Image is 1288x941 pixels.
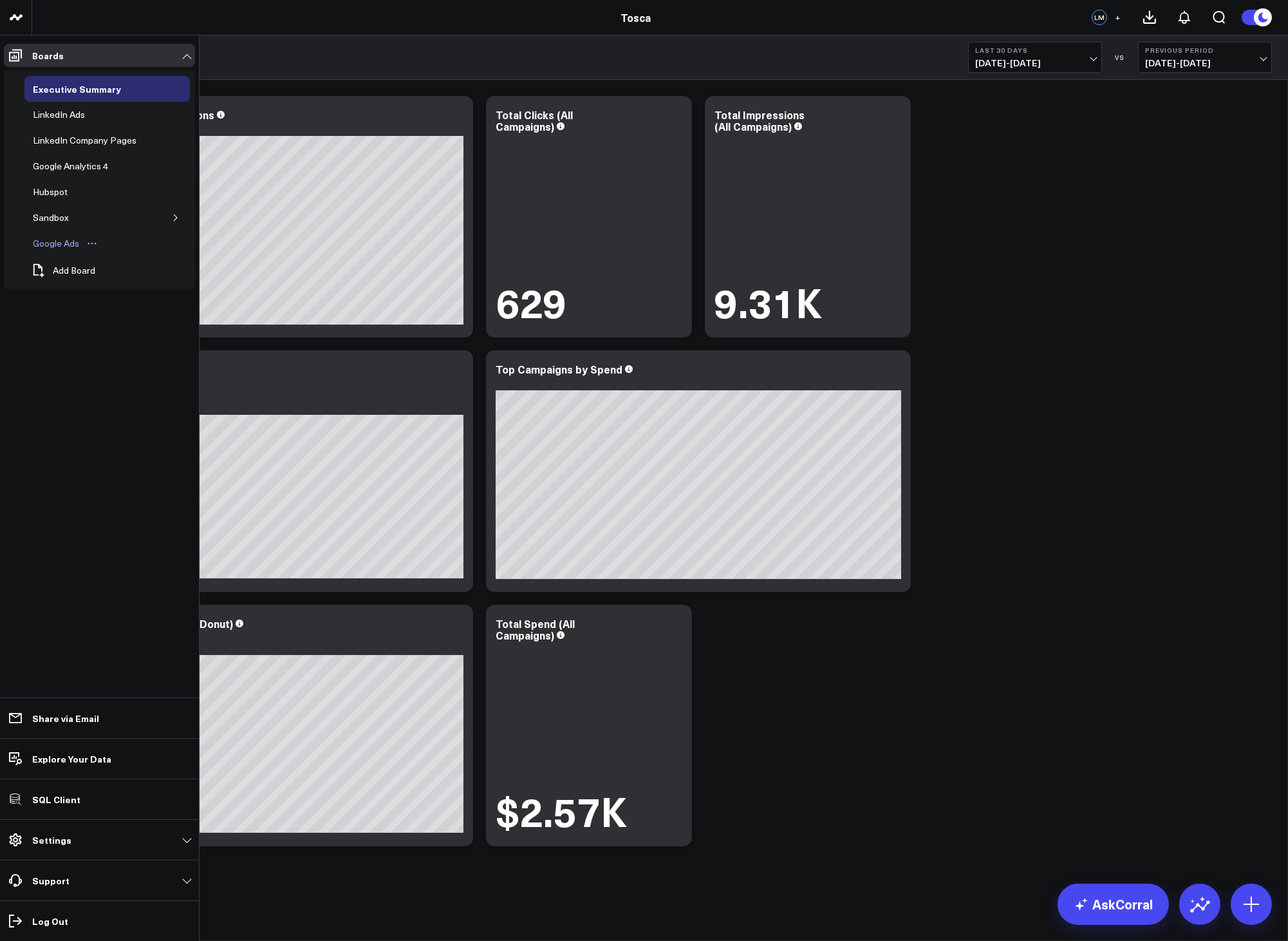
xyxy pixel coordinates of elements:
[24,153,136,179] a: Google Analytics 4Open board menu
[82,238,102,249] button: Open board menu
[496,362,622,376] div: Top Campaigns by Spend
[24,231,107,256] a: Google AdsOpen board menu
[496,790,627,830] div: $2.57K
[32,794,80,804] p: SQL Client
[1108,53,1132,61] div: VS
[1145,46,1265,54] b: Previous Period
[621,10,651,24] a: Tosca
[975,46,1095,54] b: Last 30 Days
[24,256,102,285] button: Add Board
[1145,58,1265,68] span: [DATE] - [DATE]
[24,205,97,231] a: SandboxOpen board menu
[975,58,1095,68] span: [DATE] - [DATE]
[30,184,71,200] div: Hubspot
[24,102,113,128] a: LinkedIn AdsOpen board menu
[32,916,68,926] p: Log Out
[32,50,64,61] p: Boards
[4,788,195,811] a: SQL Client
[1115,13,1121,22] span: +
[24,128,164,153] a: LinkedIn Company PagesOpen board menu
[32,713,99,723] p: Share via Email
[30,133,140,148] div: LinkedIn Company Pages
[24,76,149,102] a: Executive SummaryOpen board menu
[496,281,567,321] div: 629
[496,108,573,133] div: Total Clicks (All Campaigns)
[30,81,124,97] div: Executive Summary
[1058,884,1169,925] a: AskCorral
[32,754,111,764] p: Explore Your Data
[30,107,88,122] div: LinkedIn Ads
[58,645,463,655] div: Previous: $156.89K
[714,108,805,133] div: Total Impressions (All Campaigns)
[968,42,1102,73] button: Last 30 Days[DATE]-[DATE]
[496,616,575,642] div: Total Spend (All Campaigns)
[30,236,82,251] div: Google Ads
[32,835,71,845] p: Settings
[30,210,72,225] div: Sandbox
[58,404,463,415] div: Previous: $3.05K
[714,281,822,321] div: 9.31K
[4,909,195,933] a: Log Out
[1110,10,1126,25] button: +
[30,158,111,174] div: Google Analytics 4
[1138,42,1272,73] button: Previous Period[DATE]-[DATE]
[32,875,70,886] p: Support
[53,265,95,276] span: Add Board
[24,179,95,205] a: HubspotOpen board menu
[1092,10,1107,25] div: LM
